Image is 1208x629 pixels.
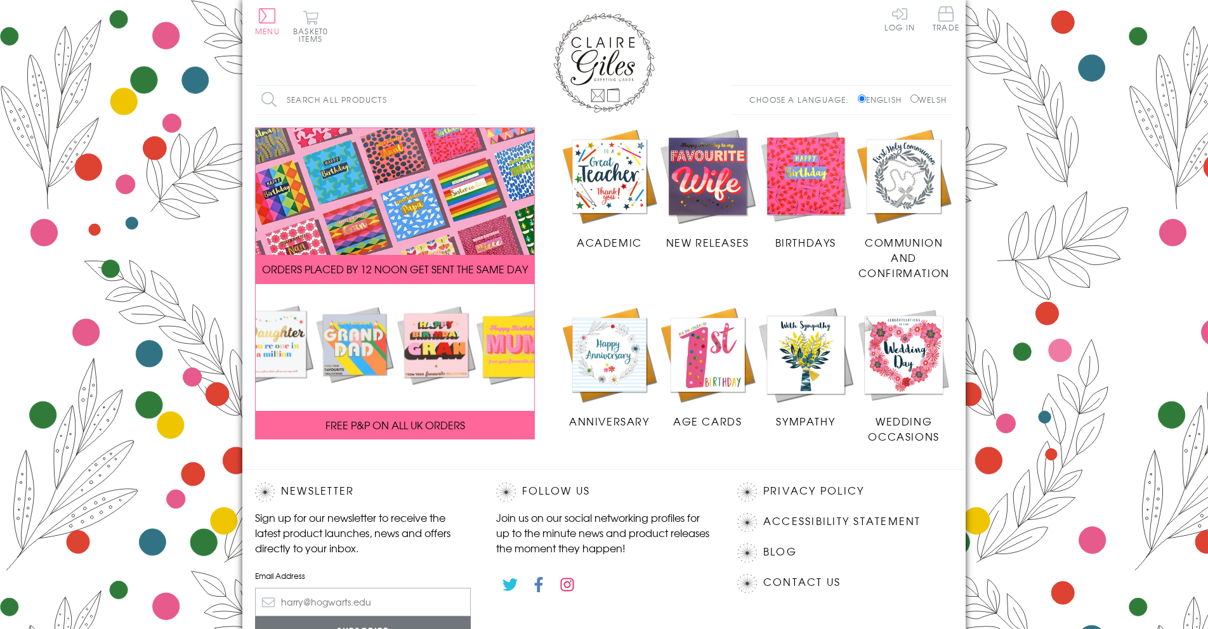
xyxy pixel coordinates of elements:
[496,510,712,555] p: Join us on our social networking profiles for up to the minute news and product releases the mome...
[933,6,959,31] span: Trade
[673,413,742,429] span: Age Cards
[933,6,959,34] a: Trade
[763,543,797,561] a: Blog
[858,235,950,280] span: Communion and Confirmation
[659,306,757,429] a: Age Cards
[763,483,864,500] a: Privacy Policy
[255,8,280,35] button: Menu
[910,94,919,103] input: Welsh
[464,86,477,114] input: Search
[577,235,642,250] span: Academic
[666,235,749,250] span: New Releases
[858,94,866,103] input: English
[560,306,659,429] a: Anniversary
[775,235,836,250] span: Birthdays
[255,510,471,555] p: Sign up for our newsletter to receive the latest product launches, news and offers directly to yo...
[763,513,921,530] a: Accessibility Statement
[855,127,953,281] a: Communion and Confirmation
[496,483,712,502] h2: Follow Us
[858,94,908,105] label: English
[255,86,477,114] input: Search all products
[884,6,915,31] a: Log In
[293,10,328,42] button: Basket0 items
[749,94,855,105] p: Choose a language:
[776,413,835,429] span: Sympathy
[569,413,650,429] span: Anniversary
[659,127,757,250] a: New Releases
[255,588,471,616] input: harry@hogwarts.edu
[763,574,841,591] a: Contact Us
[325,417,465,432] span: FREE P&P ON ALL UK ORDERS
[553,13,655,113] img: Claire Giles Greetings Cards
[910,94,947,105] label: Welsh
[855,306,953,444] a: Wedding Occasions
[299,25,328,44] span: 0 items
[868,413,939,444] span: Wedding Occasions
[255,25,280,37] span: Menu
[757,306,855,429] a: Sympathy
[560,127,659,250] a: Academic
[757,127,855,250] a: Birthdays
[255,570,471,581] label: Email Address
[262,261,528,276] span: ORDERS PLACED BY 12 NOON GET SENT THE SAME DAY
[255,483,471,502] h2: Newsletter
